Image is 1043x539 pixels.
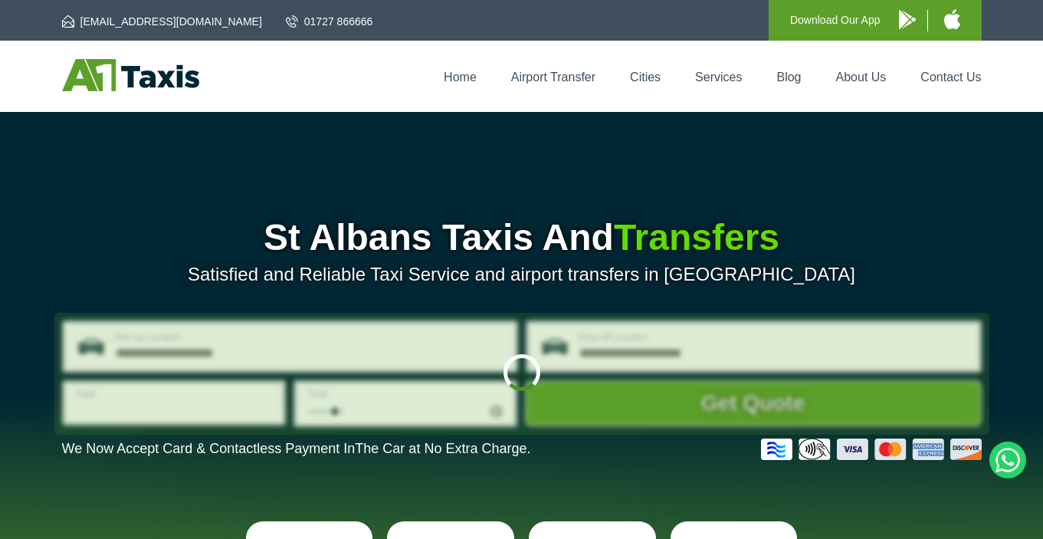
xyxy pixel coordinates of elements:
[511,71,595,84] a: Airport Transfer
[920,71,981,84] a: Contact Us
[286,14,373,29] a: 01727 866666
[62,264,982,285] p: Satisfied and Reliable Taxi Service and airport transfers in [GEOGRAPHIC_DATA]
[899,10,916,29] img: A1 Taxis Android App
[62,219,982,256] h1: St Albans Taxis And
[444,71,477,84] a: Home
[630,71,661,84] a: Cities
[836,71,887,84] a: About Us
[614,217,779,258] span: Transfers
[944,9,960,29] img: A1 Taxis iPhone App
[776,71,801,84] a: Blog
[355,441,530,456] span: The Car at No Extra Charge.
[62,14,262,29] a: [EMAIL_ADDRESS][DOMAIN_NAME]
[790,11,881,30] p: Download Our App
[761,439,982,460] img: Credit And Debit Cards
[695,71,742,84] a: Services
[62,59,199,91] img: A1 Taxis St Albans LTD
[62,441,531,457] p: We Now Accept Card & Contactless Payment In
